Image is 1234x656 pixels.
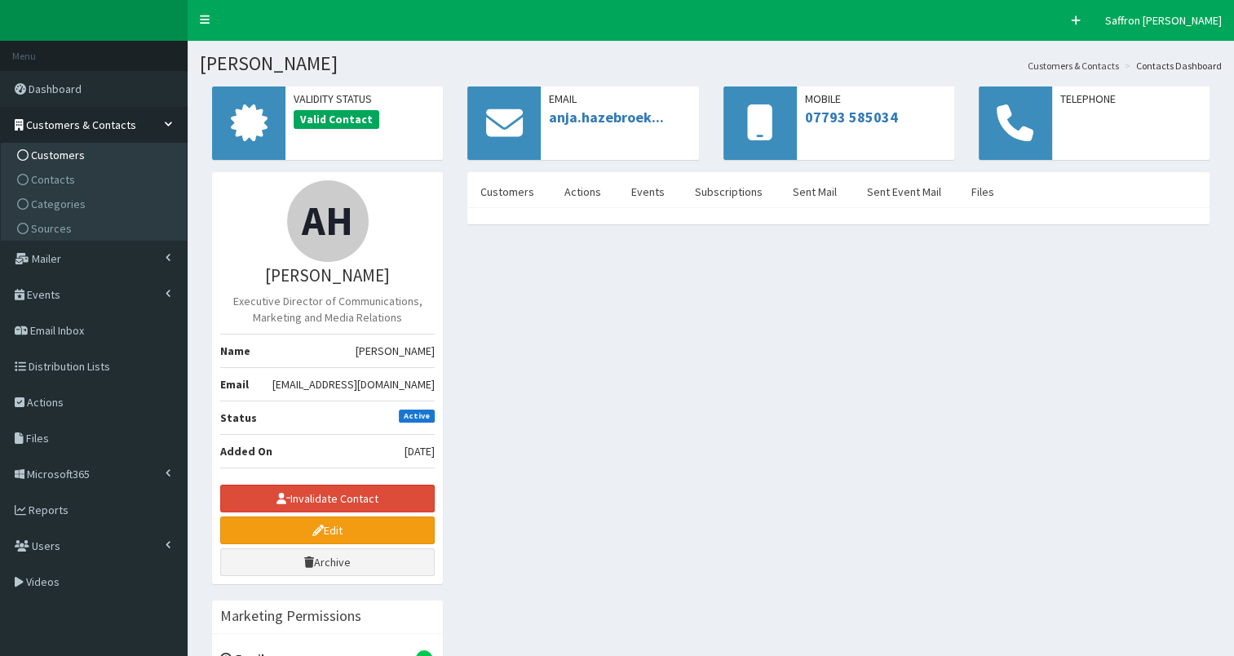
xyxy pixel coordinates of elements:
[220,609,361,623] h3: Marketing Permissions
[220,344,250,358] b: Name
[220,485,435,512] button: Invalidate Contact
[405,443,435,459] span: [DATE]
[5,143,187,167] a: Customers
[549,108,664,126] a: anja.hazebroek...
[780,175,850,209] a: Sent Mail
[5,167,187,192] a: Contacts
[220,548,435,576] a: Archive
[220,444,272,459] b: Added On
[1121,59,1222,73] li: Contacts Dashboard
[854,175,954,209] a: Sent Event Mail
[272,376,435,392] span: [EMAIL_ADDRESS][DOMAIN_NAME]
[220,293,435,326] p: Executive Director of Communications, Marketing and Media Relations
[220,410,257,425] b: Status
[29,82,82,96] span: Dashboard
[27,467,90,481] span: Microsoft365
[29,359,110,374] span: Distribution Lists
[220,266,435,285] h3: [PERSON_NAME]
[399,410,436,423] span: Active
[618,175,678,209] a: Events
[26,431,49,445] span: Files
[805,91,946,107] span: Mobile
[5,216,187,241] a: Sources
[1105,13,1222,28] span: Saffron [PERSON_NAME]
[31,148,85,162] span: Customers
[27,287,60,302] span: Events
[805,108,898,126] a: 07793 585034
[32,251,61,266] span: Mailer
[32,539,60,553] span: Users
[551,175,614,209] a: Actions
[27,395,64,410] span: Actions
[294,110,379,130] span: Valid Contact
[1060,91,1201,107] span: Telephone
[682,175,776,209] a: Subscriptions
[1028,59,1119,73] a: Customers & Contacts
[5,192,187,216] a: Categories
[220,377,249,392] b: Email
[26,117,136,132] span: Customers & Contacts
[958,175,1007,209] a: Files
[467,175,547,209] a: Customers
[302,195,353,246] span: AH
[200,53,1222,74] h1: [PERSON_NAME]
[29,503,69,517] span: Reports
[26,574,60,589] span: Videos
[294,91,435,107] span: Validity Status
[30,323,84,338] span: Email Inbox
[220,516,435,544] a: Edit
[31,221,72,236] span: Sources
[549,91,690,107] span: Email
[356,343,435,359] span: [PERSON_NAME]
[31,172,75,187] span: Contacts
[31,197,86,211] span: Categories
